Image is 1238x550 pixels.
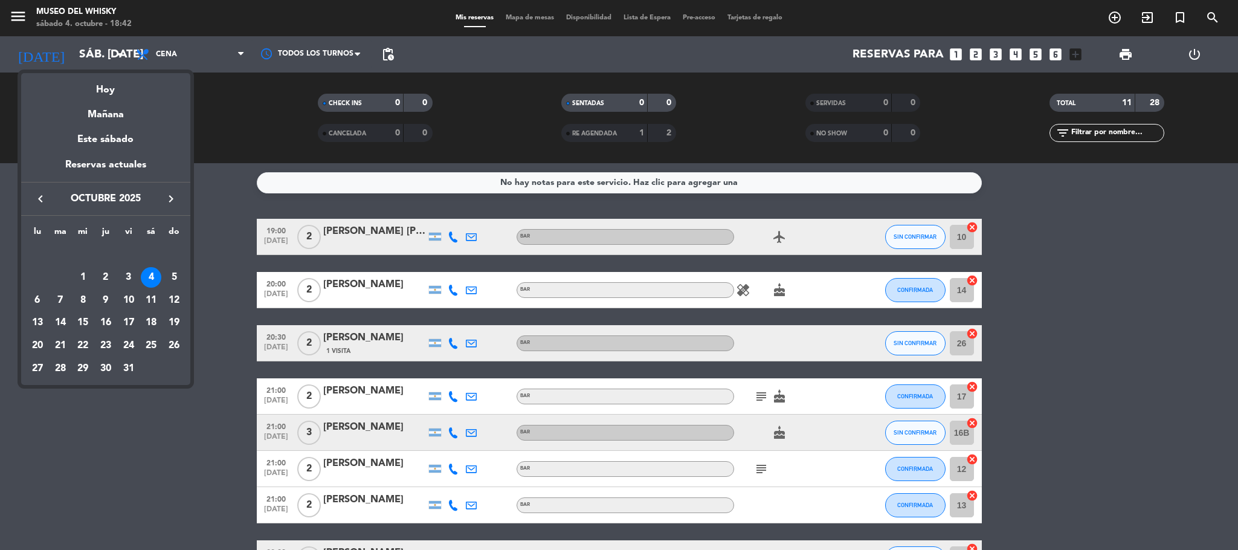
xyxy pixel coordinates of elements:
div: 23 [95,335,116,356]
div: 14 [50,313,71,334]
div: 2 [95,267,116,288]
div: 31 [118,358,139,379]
td: 12 de octubre de 2025 [163,289,185,312]
td: 16 de octubre de 2025 [94,312,117,335]
td: 22 de octubre de 2025 [71,334,94,357]
td: 19 de octubre de 2025 [163,312,185,335]
div: 20 [27,335,48,356]
div: 4 [141,267,161,288]
td: 9 de octubre de 2025 [94,289,117,312]
td: 5 de octubre de 2025 [163,266,185,289]
td: 7 de octubre de 2025 [49,289,72,312]
td: OCT. [26,244,185,267]
div: 29 [73,358,93,379]
td: 28 de octubre de 2025 [49,357,72,380]
td: 29 de octubre de 2025 [71,357,94,380]
div: 18 [141,313,161,334]
td: 10 de octubre de 2025 [117,289,140,312]
div: 27 [27,358,48,379]
div: 10 [118,290,139,311]
td: 25 de octubre de 2025 [140,334,163,357]
div: 6 [27,290,48,311]
div: 22 [73,335,93,356]
div: 26 [164,335,184,356]
div: Este sábado [21,123,190,157]
th: lunes [26,225,49,244]
div: 21 [50,335,71,356]
td: 13 de octubre de 2025 [26,312,49,335]
div: 1 [73,267,93,288]
div: Reservas actuales [21,157,190,182]
td: 14 de octubre de 2025 [49,312,72,335]
td: 21 de octubre de 2025 [49,334,72,357]
div: Hoy [21,73,190,98]
th: viernes [117,225,140,244]
th: sábado [140,225,163,244]
div: Mañana [21,98,190,123]
div: 28 [50,358,71,379]
i: keyboard_arrow_left [33,192,48,206]
td: 15 de octubre de 2025 [71,312,94,335]
div: 17 [118,313,139,334]
td: 18 de octubre de 2025 [140,312,163,335]
td: 8 de octubre de 2025 [71,289,94,312]
td: 27 de octubre de 2025 [26,357,49,380]
span: octubre 2025 [51,191,160,207]
td: 23 de octubre de 2025 [94,334,117,357]
i: keyboard_arrow_right [164,192,178,206]
div: 8 [73,290,93,311]
div: 25 [141,335,161,356]
div: 16 [95,313,116,334]
button: keyboard_arrow_left [30,191,51,207]
div: 19 [164,313,184,334]
div: 13 [27,313,48,334]
td: 31 de octubre de 2025 [117,357,140,380]
td: 17 de octubre de 2025 [117,312,140,335]
th: jueves [94,225,117,244]
td: 24 de octubre de 2025 [117,334,140,357]
div: 15 [73,313,93,334]
th: miércoles [71,225,94,244]
td: 26 de octubre de 2025 [163,334,185,357]
td: 11 de octubre de 2025 [140,289,163,312]
div: 30 [95,358,116,379]
td: 1 de octubre de 2025 [71,266,94,289]
td: 4 de octubre de 2025 [140,266,163,289]
div: 11 [141,290,161,311]
button: keyboard_arrow_right [160,191,182,207]
td: 6 de octubre de 2025 [26,289,49,312]
td: 20 de octubre de 2025 [26,334,49,357]
div: 24 [118,335,139,356]
th: martes [49,225,72,244]
td: 30 de octubre de 2025 [94,357,117,380]
div: 7 [50,290,71,311]
div: 9 [95,290,116,311]
td: 2 de octubre de 2025 [94,266,117,289]
div: 12 [164,290,184,311]
div: 3 [118,267,139,288]
div: 5 [164,267,184,288]
th: domingo [163,225,185,244]
td: 3 de octubre de 2025 [117,266,140,289]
